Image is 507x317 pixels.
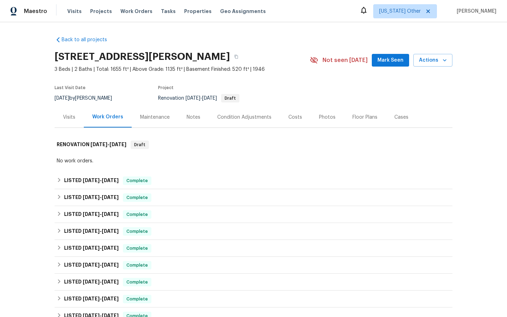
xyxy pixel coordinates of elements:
[64,193,119,202] h6: LISTED
[102,195,119,200] span: [DATE]
[55,96,69,101] span: [DATE]
[102,296,119,301] span: [DATE]
[92,113,123,120] div: Work Orders
[90,142,107,147] span: [DATE]
[102,229,119,234] span: [DATE]
[124,279,151,286] span: Complete
[64,278,119,286] h6: LISTED
[83,245,119,250] span: -
[124,194,151,201] span: Complete
[102,212,119,217] span: [DATE]
[55,133,452,156] div: RENOVATION [DATE]-[DATE]Draft
[377,56,403,65] span: Mark Seen
[124,296,151,303] span: Complete
[57,157,450,164] div: No work orders.
[379,8,421,15] span: [US_STATE] Other
[102,279,119,284] span: [DATE]
[55,291,452,307] div: LISTED [DATE]-[DATE]Complete
[184,8,212,15] span: Properties
[319,114,336,121] div: Photos
[57,141,126,149] h6: RENOVATION
[64,176,119,185] h6: LISTED
[83,178,100,183] span: [DATE]
[222,96,239,100] span: Draft
[64,295,119,303] h6: LISTED
[83,178,119,183] span: -
[55,223,452,240] div: LISTED [DATE]-[DATE]Complete
[124,262,151,269] span: Complete
[187,114,200,121] div: Notes
[83,212,119,217] span: -
[83,279,119,284] span: -
[55,274,452,291] div: LISTED [DATE]-[DATE]Complete
[83,262,119,267] span: -
[64,261,119,269] h6: LISTED
[55,53,230,60] h2: [STREET_ADDRESS][PERSON_NAME]
[83,245,100,250] span: [DATE]
[83,279,100,284] span: [DATE]
[372,54,409,67] button: Mark Seen
[55,94,120,102] div: by [PERSON_NAME]
[288,114,302,121] div: Costs
[323,57,368,64] span: Not seen [DATE]
[63,114,75,121] div: Visits
[83,212,100,217] span: [DATE]
[230,50,243,63] button: Copy Address
[161,9,176,14] span: Tasks
[109,142,126,147] span: [DATE]
[90,8,112,15] span: Projects
[55,172,452,189] div: LISTED [DATE]-[DATE]Complete
[202,96,217,101] span: [DATE]
[83,229,100,234] span: [DATE]
[140,114,170,121] div: Maintenance
[454,8,496,15] span: [PERSON_NAME]
[55,206,452,223] div: LISTED [DATE]-[DATE]Complete
[352,114,377,121] div: Floor Plans
[102,262,119,267] span: [DATE]
[419,56,447,65] span: Actions
[220,8,266,15] span: Geo Assignments
[124,245,151,252] span: Complete
[64,210,119,219] h6: LISTED
[24,8,47,15] span: Maestro
[83,296,119,301] span: -
[158,96,239,101] span: Renovation
[83,296,100,301] span: [DATE]
[124,211,151,218] span: Complete
[90,142,126,147] span: -
[83,229,119,234] span: -
[158,86,174,90] span: Project
[217,114,271,121] div: Condition Adjustments
[55,257,452,274] div: LISTED [DATE]-[DATE]Complete
[55,240,452,257] div: LISTED [DATE]-[DATE]Complete
[67,8,82,15] span: Visits
[55,189,452,206] div: LISTED [DATE]-[DATE]Complete
[120,8,152,15] span: Work Orders
[394,114,408,121] div: Cases
[186,96,217,101] span: -
[64,227,119,236] h6: LISTED
[102,245,119,250] span: [DATE]
[124,177,151,184] span: Complete
[413,54,452,67] button: Actions
[102,178,119,183] span: [DATE]
[124,228,151,235] span: Complete
[55,86,86,90] span: Last Visit Date
[83,195,100,200] span: [DATE]
[83,195,119,200] span: -
[83,262,100,267] span: [DATE]
[64,244,119,253] h6: LISTED
[131,141,148,148] span: Draft
[55,66,310,73] span: 3 Beds | 2 Baths | Total: 1655 ft² | Above Grade: 1135 ft² | Basement Finished: 520 ft² | 1946
[186,96,200,101] span: [DATE]
[55,36,122,43] a: Back to all projects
